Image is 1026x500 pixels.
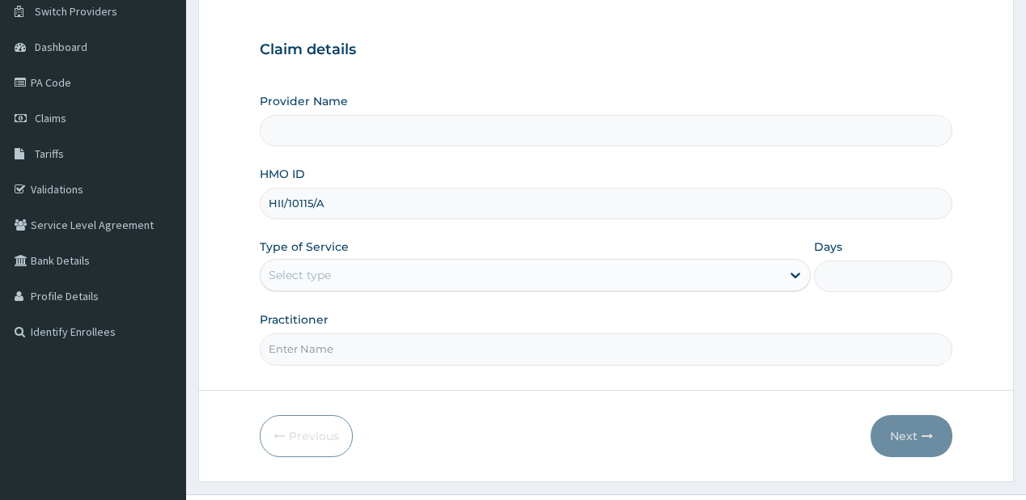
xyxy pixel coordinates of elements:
label: Practitioner [260,311,329,328]
span: Tariffs [35,146,64,161]
input: Enter Name [260,333,952,365]
label: Provider Name [260,93,348,109]
span: Claims [35,111,66,125]
button: Next [871,415,952,457]
label: Type of Service [260,239,349,255]
h3: Claim details [260,41,952,59]
span: Dashboard [35,40,87,54]
button: Previous [260,415,353,457]
input: Enter HMO ID [260,188,952,219]
label: HMO ID [260,166,305,182]
div: Select type [269,267,331,283]
label: Days [814,239,842,255]
span: Switch Providers [35,4,117,19]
